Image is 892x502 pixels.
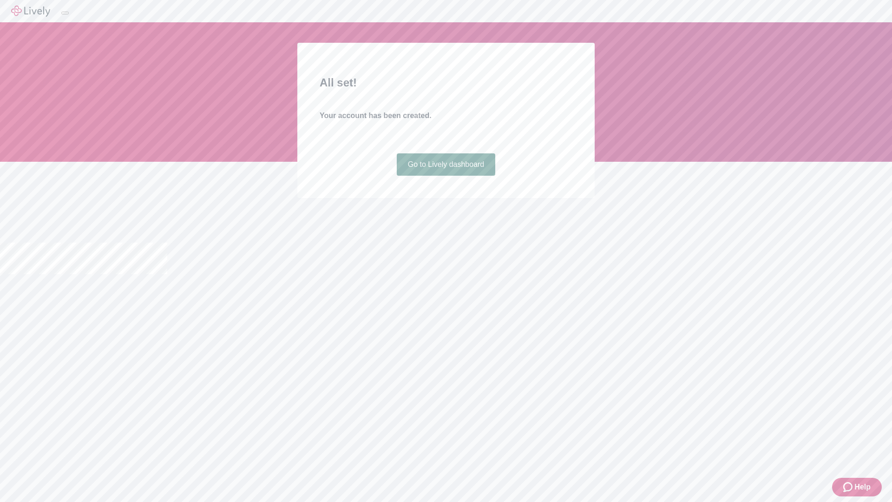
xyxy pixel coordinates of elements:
[11,6,50,17] img: Lively
[843,482,854,493] svg: Zendesk support icon
[320,74,572,91] h2: All set!
[397,153,496,176] a: Go to Lively dashboard
[832,478,882,496] button: Zendesk support iconHelp
[61,12,69,14] button: Log out
[320,110,572,121] h4: Your account has been created.
[854,482,871,493] span: Help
